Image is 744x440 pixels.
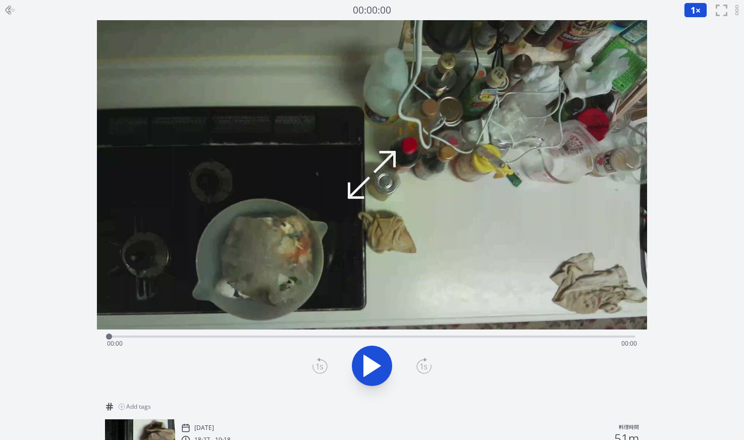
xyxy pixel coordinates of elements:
[621,339,637,348] span: 00:00
[114,399,155,415] button: Add tags
[619,423,639,432] p: 料理時間
[353,3,391,18] a: 00:00:00
[690,4,696,16] span: 1
[194,424,214,432] p: [DATE]
[126,403,151,411] span: Add tags
[684,3,707,18] button: 1×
